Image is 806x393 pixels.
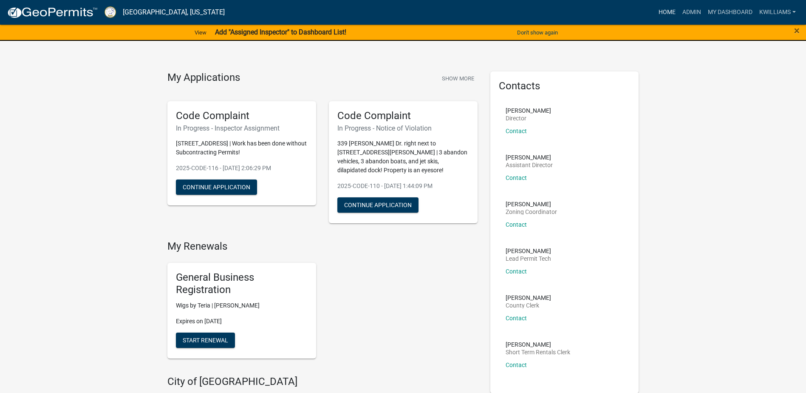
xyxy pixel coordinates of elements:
[506,256,551,262] p: Lead Permit Tech
[655,4,679,20] a: Home
[176,124,308,132] h6: In Progress - Inspector Assignment
[337,139,469,175] p: 339 [PERSON_NAME] Dr. right next to [STREET_ADDRESS][PERSON_NAME] | 3 abandon vehicles, 3 abandon...
[704,4,756,20] a: My Dashboard
[167,240,478,253] h4: My Renewals
[176,271,308,296] h5: General Business Registration
[506,154,553,160] p: [PERSON_NAME]
[337,110,469,122] h5: Code Complaint
[176,333,235,348] button: Start Renewal
[506,248,551,254] p: [PERSON_NAME]
[337,197,419,213] button: Continue Application
[167,240,478,365] wm-registration-list-section: My Renewals
[167,376,478,388] h4: City of [GEOGRAPHIC_DATA]
[506,209,557,215] p: Zoning Coordinator
[176,179,257,195] button: Continue Application
[176,164,308,173] p: 2025-CODE-116 - [DATE] 2:06:29 PM
[679,4,704,20] a: Admin
[506,115,551,121] p: Director
[105,6,116,18] img: Putnam County, Georgia
[506,221,527,228] a: Contact
[176,301,308,310] p: Wigs by Teria | [PERSON_NAME]
[176,110,308,122] h5: Code Complaint
[794,26,800,36] button: Close
[514,26,561,40] button: Don't show again
[506,302,551,308] p: County Clerk
[506,128,527,134] a: Contact
[183,336,228,343] span: Start Renewal
[176,139,308,157] p: [STREET_ADDRESS] | Work has been done without Subcontracting Permits!
[123,5,225,20] a: [GEOGRAPHIC_DATA], [US_STATE]
[756,4,799,20] a: kwilliams
[506,295,551,301] p: [PERSON_NAME]
[438,71,478,85] button: Show More
[506,268,527,275] a: Contact
[506,349,570,355] p: Short Term Rentals Clerk
[215,28,346,36] strong: Add "Assigned Inspector" to Dashboard List!
[506,342,570,347] p: [PERSON_NAME]
[167,71,240,84] h4: My Applications
[506,315,527,322] a: Contact
[176,317,308,326] p: Expires on [DATE]
[499,80,631,92] h5: Contacts
[506,362,527,368] a: Contact
[337,124,469,132] h6: In Progress - Notice of Violation
[794,25,800,37] span: ×
[506,174,527,181] a: Contact
[506,201,557,207] p: [PERSON_NAME]
[337,182,469,191] p: 2025-CODE-110 - [DATE] 1:44:09 PM
[506,162,553,168] p: Assistant Director
[506,108,551,114] p: [PERSON_NAME]
[191,26,210,40] a: View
